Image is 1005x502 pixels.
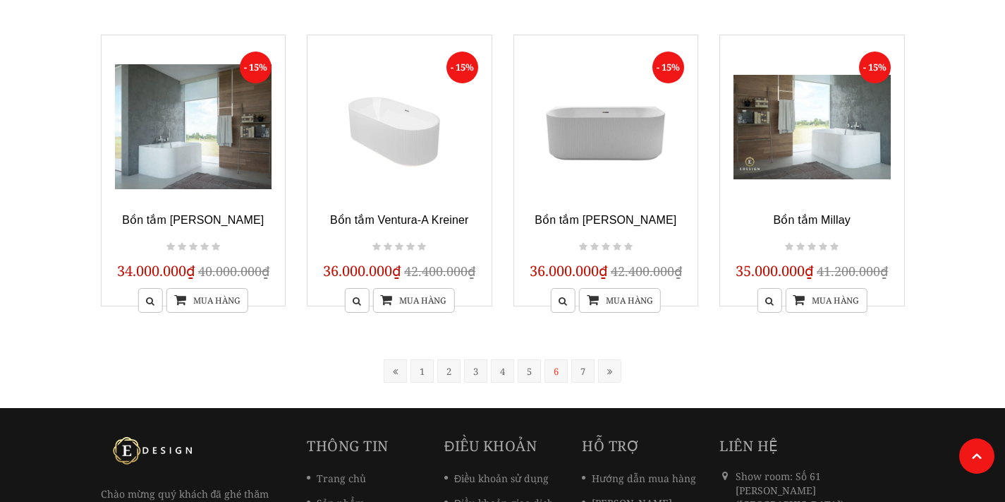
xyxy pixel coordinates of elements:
div: Not rated yet! [783,239,841,256]
i: Not rated yet! [212,241,220,253]
a: Bồn tắm [PERSON_NAME] [122,214,264,226]
a: Lên đầu trang [959,438,994,474]
i: Not rated yet! [613,241,621,253]
i: Not rated yet! [166,241,175,253]
a: Bồn tắm [PERSON_NAME] [535,214,676,226]
i: Not rated yet! [624,241,633,253]
a: 4 [491,359,514,383]
a: Hỗ trợ [582,436,640,455]
a: 7 [571,359,595,383]
i: Not rated yet! [200,241,209,253]
div: Not rated yet! [577,239,635,256]
span: 40.000.000₫ [198,263,269,280]
a: 2 [437,359,461,383]
a: 5 [518,359,541,383]
a: Hướng dẫn mua hàng [582,472,696,485]
img: logo Kreiner Germany - Edesign Interior [101,436,207,465]
span: 36.000.000₫ [530,261,608,280]
a: Bồn tắm Ventura-A Kreiner [330,214,469,226]
i: Not rated yet! [590,241,599,253]
i: Not rated yet! [384,241,392,253]
span: 42.400.000₫ [611,263,682,280]
i: Not rated yet! [579,241,587,253]
span: - 15% [446,52,478,83]
span: - 15% [652,52,684,83]
span: 35.000.000₫ [736,261,814,280]
i: Not rated yet! [406,241,415,253]
i: Not rated yet! [830,241,839,253]
div: Not rated yet! [370,239,428,256]
i: Not rated yet! [418,241,426,253]
a: Trang chủ [307,472,366,485]
span: 42.400.000₫ [404,263,475,280]
i: Not rated yet! [819,241,827,253]
span: Liên hệ [719,436,779,455]
a: Mua hàng [785,288,867,313]
a: Thông tin [307,436,389,455]
a: Mua hàng [166,288,248,313]
i: Not rated yet! [178,241,186,253]
span: - 15% [859,52,891,83]
a: Điều khoản [444,436,537,455]
div: Not rated yet! [164,239,222,256]
i: Not rated yet! [796,241,805,253]
i: Not rated yet! [372,241,381,253]
i: Not rated yet! [808,241,816,253]
a: 1 [410,359,434,383]
a: Mua hàng [579,288,661,313]
span: 36.000.000₫ [323,261,401,280]
i: Not rated yet! [395,241,403,253]
span: 34.000.000₫ [117,261,195,280]
a: Bồn tắm Millay [774,214,851,226]
i: Not rated yet! [785,241,793,253]
a: 6 [544,359,568,383]
a: 3 [464,359,487,383]
a: Điều khoản sử dụng [444,472,549,485]
a: Mua hàng [372,288,454,313]
span: - 15% [240,52,272,83]
span: 41.200.000₫ [817,263,888,280]
i: Not rated yet! [602,241,610,253]
i: Not rated yet! [189,241,197,253]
